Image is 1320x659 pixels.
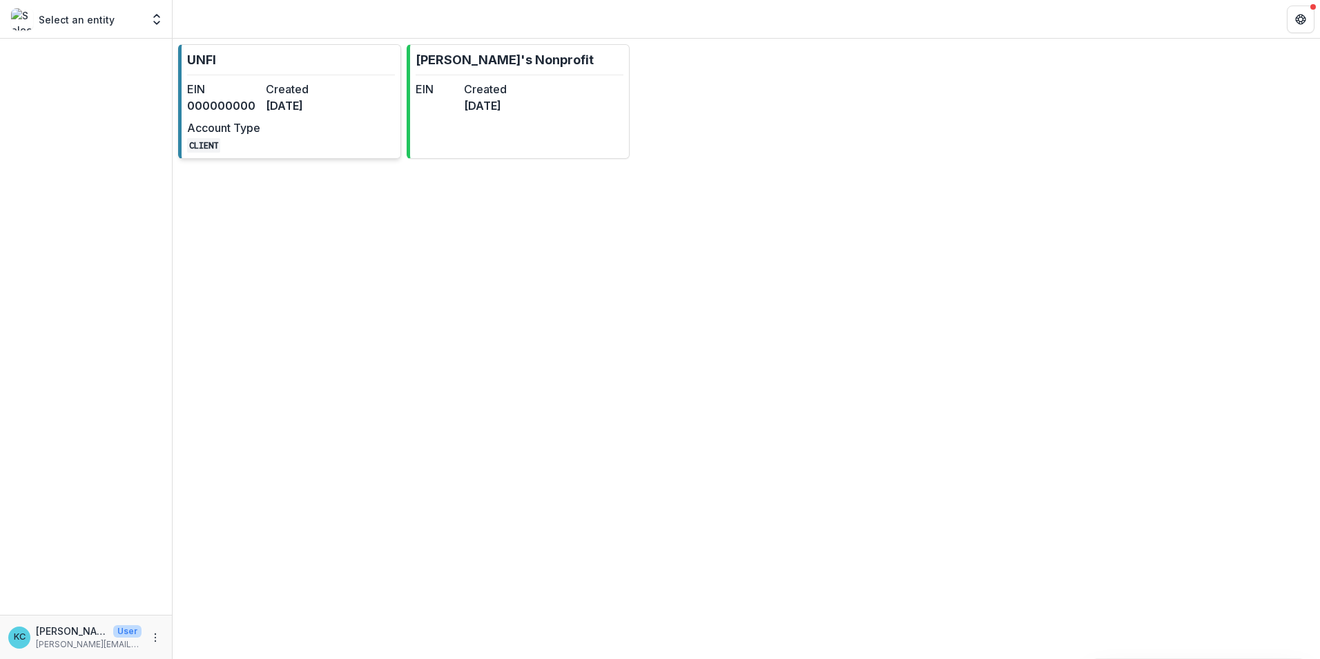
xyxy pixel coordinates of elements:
[266,97,339,114] dd: [DATE]
[464,81,507,97] dt: Created
[113,625,142,638] p: User
[178,44,401,159] a: UNFIEIN000000000Created[DATE]Account TypeCLIENT
[407,44,630,159] a: [PERSON_NAME]'s NonprofitEINCreated[DATE]
[266,81,339,97] dt: Created
[36,638,142,651] p: [PERSON_NAME][EMAIL_ADDRESS][PERSON_NAME][DOMAIN_NAME]
[187,81,260,97] dt: EIN
[187,138,220,153] code: CLIENT
[36,624,108,638] p: [PERSON_NAME]
[11,8,33,30] img: Select an entity
[464,97,507,114] dd: [DATE]
[14,633,26,642] div: Kristine Creveling
[39,12,115,27] p: Select an entity
[187,50,216,69] p: UNFI
[147,629,164,646] button: More
[187,120,260,136] dt: Account Type
[187,97,260,114] dd: 000000000
[147,6,166,33] button: Open entity switcher
[416,50,594,69] p: [PERSON_NAME]'s Nonprofit
[1287,6,1314,33] button: Get Help
[416,81,458,97] dt: EIN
